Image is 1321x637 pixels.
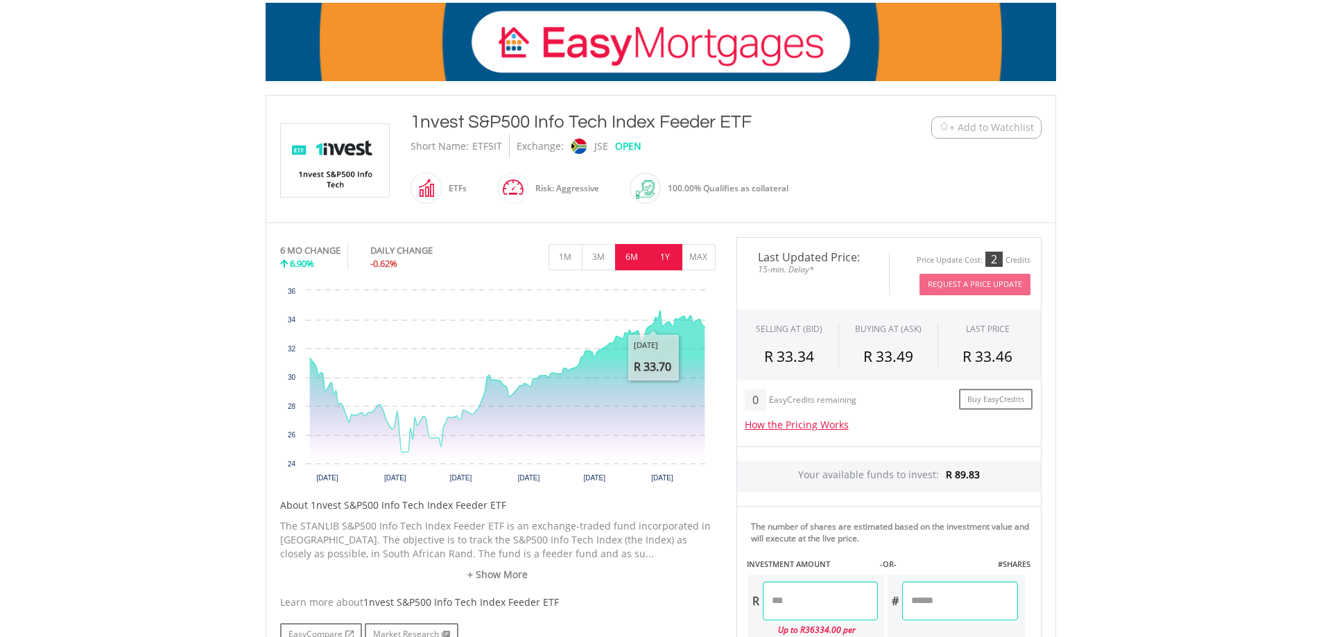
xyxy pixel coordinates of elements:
[863,347,913,366] span: R 33.49
[370,244,479,257] div: DAILY CHANGE
[748,263,879,276] span: 15-min. Delay*
[615,244,649,270] button: 6M
[528,172,599,205] div: Risk: Aggressive
[959,389,1033,410] a: Buy EasyCredits
[668,182,788,194] span: 100.00% Qualifies as collateral
[411,134,469,158] div: Short Name:
[583,474,605,482] text: [DATE]
[316,474,338,482] text: [DATE]
[280,244,340,257] div: 6 MO CHANGE
[370,257,397,270] span: -0.62%
[756,323,822,335] div: SELLING AT (BID)
[517,474,539,482] text: [DATE]
[615,134,641,158] div: OPEN
[1005,255,1030,265] div: Credits
[682,244,716,270] button: MAX
[751,521,1035,544] div: The number of shares are estimated based on the investment value and will execute at the live price.
[855,323,922,335] span: BUYING AT (ASK)
[962,347,1012,366] span: R 33.46
[472,134,502,158] div: ETF5IT
[939,122,949,132] img: Watchlist
[582,244,616,270] button: 3M
[549,244,582,270] button: 1M
[280,283,716,491] svg: Interactive chart
[748,252,879,263] span: Last Updated Price:
[290,257,314,270] span: 6.90%
[280,498,716,512] h5: About 1nvest S&P500 Info Tech Index Feeder ETF
[287,345,295,353] text: 32
[571,139,586,154] img: jse.png
[384,474,406,482] text: [DATE]
[280,519,716,561] p: The STANLIB S&P500 Info Tech Index Feeder ETF is an exchange-traded fund incorporated in [GEOGRAP...
[287,431,295,439] text: 26
[946,468,980,481] span: R 89.83
[636,180,655,199] img: collateral-qualifying-green.svg
[919,274,1030,295] button: Request A Price Update
[651,474,673,482] text: [DATE]
[949,121,1034,134] span: + Add to Watchlist
[287,288,295,295] text: 36
[888,582,902,620] div: #
[985,252,1003,267] div: 2
[917,255,983,265] div: Price Update Cost:
[648,244,682,270] button: 1Y
[449,474,472,482] text: [DATE]
[737,461,1041,492] div: Your available funds to invest:
[769,395,856,407] div: EasyCredits remaining
[745,418,849,431] a: How the Pricing Works
[287,460,295,468] text: 24
[442,172,467,205] div: ETFs
[280,568,716,582] a: + Show More
[998,559,1030,570] label: #SHARES
[931,116,1042,139] button: Watchlist + Add to Watchlist
[764,347,814,366] span: R 33.34
[287,374,295,381] text: 30
[745,389,766,411] div: 0
[517,134,564,158] div: Exchange:
[280,283,716,491] div: Chart. Highcharts interactive chart.
[747,559,830,570] label: INVESTMENT AMOUNT
[594,134,608,158] div: JSE
[283,124,387,197] img: EQU.ZA.ETF5IT.png
[880,559,897,570] label: -OR-
[411,110,846,134] div: 1nvest S&P500 Info Tech Index Feeder ETF
[280,595,716,609] div: Learn more about
[287,403,295,410] text: 28
[748,582,763,620] div: R
[363,595,559,609] span: 1nvest S&P500 Info Tech Index Feeder ETF
[287,316,295,324] text: 34
[966,323,1010,335] div: LAST PRICE
[266,3,1056,81] img: EasyMortage Promotion Banner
